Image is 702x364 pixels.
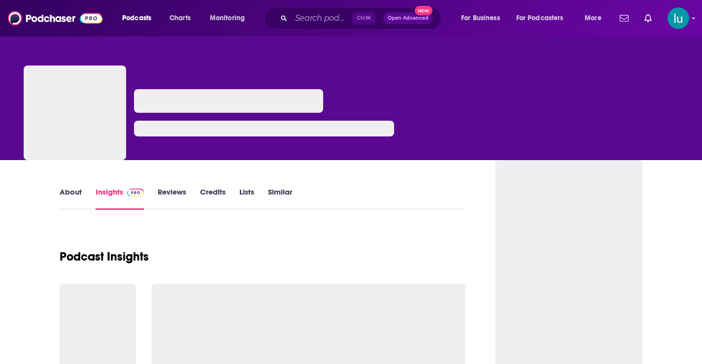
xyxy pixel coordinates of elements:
a: Credits [200,187,226,210]
span: For Business [461,11,500,25]
span: Ctrl K [352,12,375,25]
span: New [415,6,433,15]
span: More [585,11,602,25]
a: Reviews [158,187,186,210]
a: About [60,187,82,210]
a: Show notifications dropdown [616,10,633,27]
button: Open AdvancedNew [383,12,433,24]
span: Podcasts [122,11,151,25]
button: open menu [203,10,258,26]
div: Search podcasts, credits, & more... [273,7,451,30]
span: Monitoring [210,11,245,25]
h1: Podcast Insights [60,249,149,264]
button: open menu [510,10,578,26]
a: Similar [268,187,292,210]
img: User Profile [668,7,689,29]
button: open menu [454,10,512,26]
a: Charts [163,10,197,26]
img: Podchaser - Follow, Share and Rate Podcasts [8,9,102,28]
span: Charts [169,11,191,25]
button: open menu [578,10,614,26]
span: Logged in as lusodano [668,7,689,29]
span: For Podcasters [516,11,564,25]
a: Show notifications dropdown [640,10,656,27]
img: Podchaser Pro [127,189,144,197]
span: Open Advanced [388,16,429,21]
button: Show profile menu [668,7,689,29]
button: open menu [115,10,164,26]
a: InsightsPodchaser Pro [96,187,144,210]
input: Search podcasts, credits, & more... [291,10,352,26]
a: Lists [239,187,254,210]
